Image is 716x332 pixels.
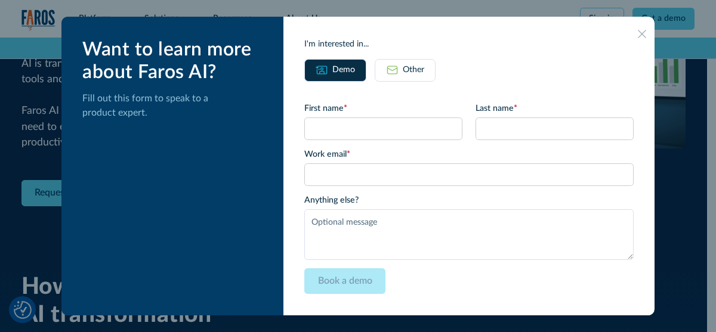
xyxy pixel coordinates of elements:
[82,92,266,120] p: Fill out this form to speak to a product expert.
[304,103,462,115] label: First name
[304,103,633,294] form: Email Form
[304,194,633,207] label: Anything else?
[304,148,633,161] label: Work email
[403,64,424,76] div: Other
[476,103,634,115] label: Last name
[304,268,385,294] input: Book a demo
[304,38,633,51] div: I'm interested in...
[332,64,355,76] div: Demo
[82,38,266,84] div: Want to learn more about Faros AI?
